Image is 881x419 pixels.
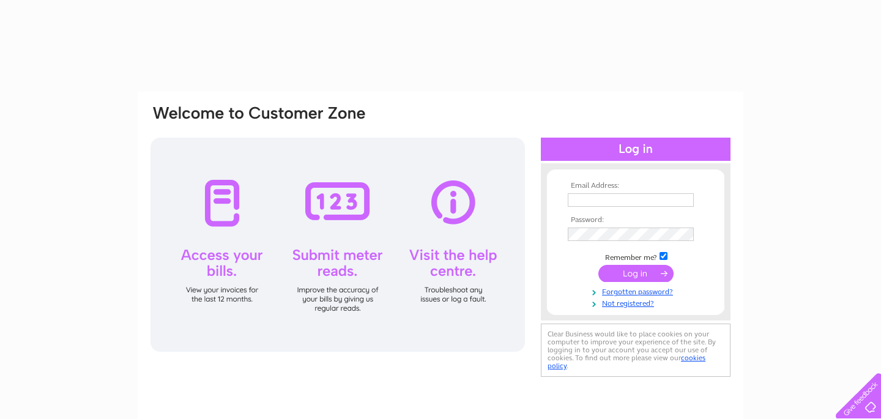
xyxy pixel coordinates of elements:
[541,324,730,377] div: Clear Business would like to place cookies on your computer to improve your experience of the sit...
[565,182,707,190] th: Email Address:
[568,297,707,308] a: Not registered?
[548,354,705,370] a: cookies policy
[565,250,707,262] td: Remember me?
[598,265,674,282] input: Submit
[568,285,707,297] a: Forgotten password?
[565,216,707,224] th: Password:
